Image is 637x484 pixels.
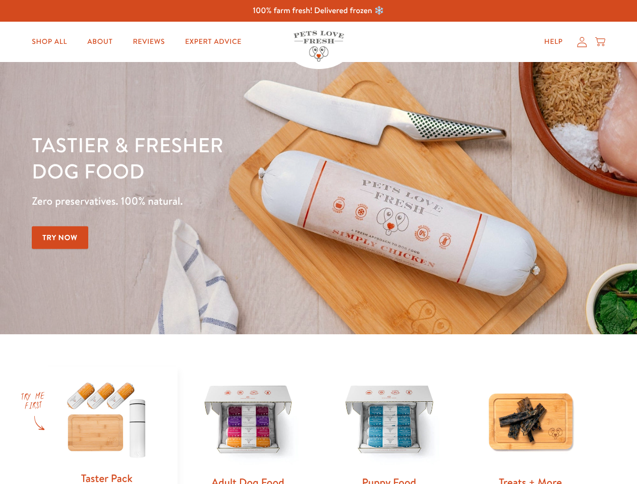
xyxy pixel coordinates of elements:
a: Reviews [125,32,172,52]
img: Pets Love Fresh [294,31,344,62]
a: Expert Advice [177,32,250,52]
a: Help [536,32,571,52]
a: About [79,32,121,52]
a: Try Now [32,226,88,249]
h1: Tastier & fresher dog food [32,132,414,184]
p: Zero preservatives. 100% natural. [32,192,414,210]
a: Shop All [24,32,75,52]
